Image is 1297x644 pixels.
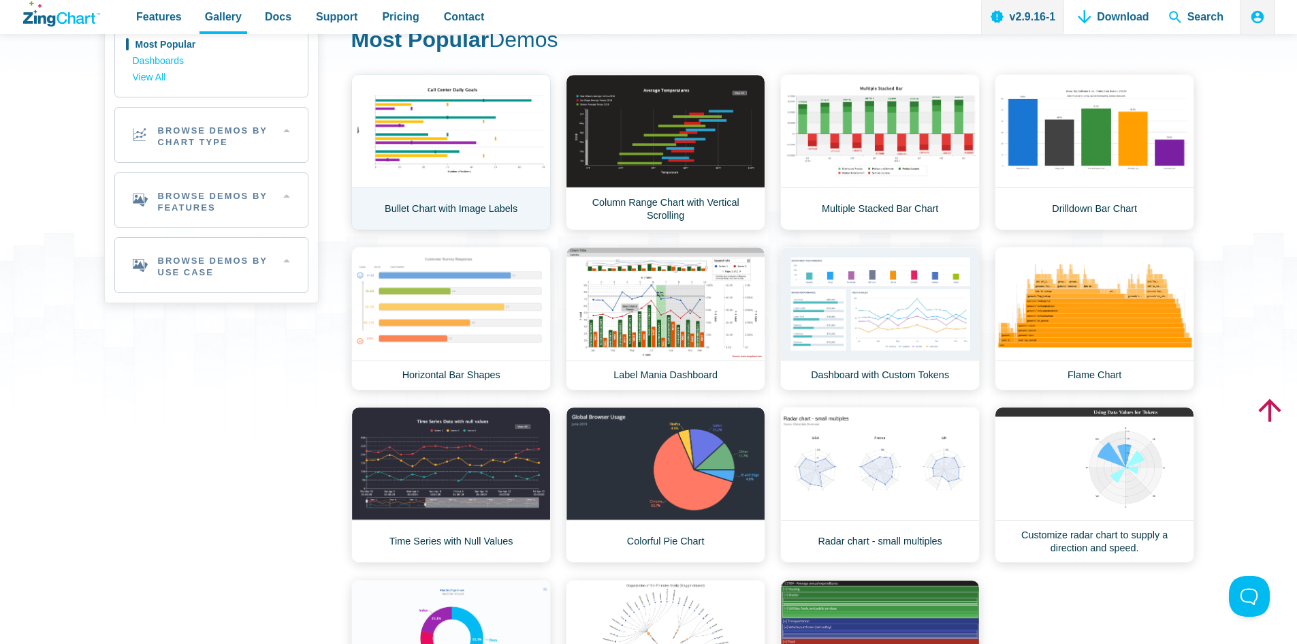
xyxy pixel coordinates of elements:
[995,247,1194,390] a: Flame Chart
[780,247,980,390] a: Dashboard with Custom Tokens
[316,7,357,26] span: Support
[566,247,765,390] a: Label Mania Dashboard
[115,238,308,292] h2: Browse Demos By Use Case
[351,247,551,390] a: Horizontal Bar Shapes
[351,27,490,52] strong: Most Popular
[115,173,308,228] h2: Browse Demos By Features
[133,37,290,53] a: Most Popular
[382,7,419,26] span: Pricing
[351,74,551,230] a: Bullet Chart with Image Labels
[133,53,290,70] a: Dashboards
[780,74,980,230] a: Multiple Stacked Bar Chart
[351,26,1194,57] h1: Demos
[995,74,1194,230] a: Drilldown Bar Chart
[115,108,308,162] h2: Browse Demos By Chart Type
[995,407,1194,563] a: Customize radar chart to supply a direction and speed.
[351,407,551,563] a: Time Series with Null Values
[265,7,291,26] span: Docs
[23,1,100,27] a: ZingChart Logo. Click to return to the homepage
[444,7,485,26] span: Contact
[780,407,980,563] a: Radar chart - small multiples
[566,407,765,563] a: Colorful Pie Chart
[566,74,765,230] a: Column Range Chart with Vertical Scrolling
[205,7,242,26] span: Gallery
[136,7,182,26] span: Features
[133,70,290,86] a: View All
[1229,576,1270,617] iframe: Toggle Customer Support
